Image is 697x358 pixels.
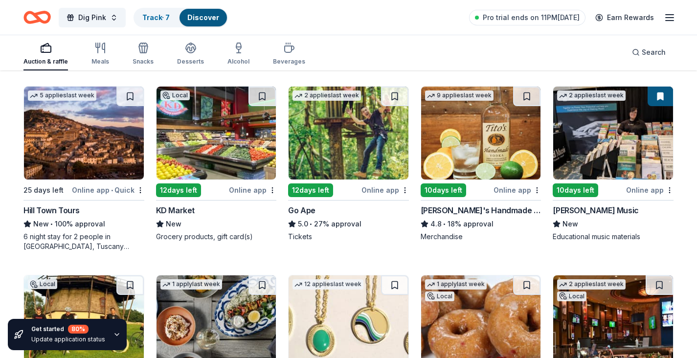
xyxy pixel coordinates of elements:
img: Image for Go Ape [289,87,408,179]
div: Online app Quick [72,184,144,196]
button: Track· 7Discover [134,8,228,27]
a: Image for KD MarketLocal12days leftOnline appKD MarketNewGrocery products, gift card(s) [156,86,277,242]
div: Beverages [273,58,305,66]
div: 1 apply last week [160,279,222,290]
div: Tickets [288,232,409,242]
div: 80 % [68,325,89,334]
a: Home [23,6,51,29]
img: Image for Hill Town Tours [24,87,144,179]
span: Search [642,46,666,58]
div: Local [28,279,57,289]
a: Track· 7 [142,13,170,22]
span: New [33,218,49,230]
div: 2 applies last week [292,90,361,101]
div: Meals [91,58,109,66]
span: • [111,186,113,194]
button: Meals [91,38,109,70]
div: 25 days left [23,184,64,196]
div: 27% approval [288,218,409,230]
button: Auction & raffle [23,38,68,70]
div: Update application status [31,336,105,343]
a: Image for Tito's Handmade Vodka9 applieslast week10days leftOnline app[PERSON_NAME]'s Handmade Vo... [421,86,541,242]
span: Pro trial ends on 11PM[DATE] [483,12,580,23]
div: Go Ape [288,204,315,216]
button: Snacks [133,38,154,70]
div: 2 applies last week [557,279,626,290]
div: 12 days left [288,183,333,197]
div: 6 night stay for 2 people in [GEOGRAPHIC_DATA], Tuscany (charity rate is $1380; retails at $2200;... [23,232,144,251]
div: Auction & raffle [23,58,68,66]
div: 10 days left [553,183,598,197]
button: Alcohol [227,38,249,70]
div: 12 days left [156,183,201,197]
span: 4.8 [430,218,442,230]
div: Local [425,291,454,301]
div: Educational music materials [553,232,674,242]
div: Merchandise [421,232,541,242]
div: 9 applies last week [425,90,494,101]
div: 5 applies last week [28,90,96,101]
div: Hill Town Tours [23,204,80,216]
button: Desserts [177,38,204,70]
img: Image for Alfred Music [553,87,673,179]
span: New [166,218,181,230]
div: Get started [31,325,105,334]
div: 100% approval [23,218,144,230]
span: • [50,220,53,228]
button: Search [624,43,674,62]
a: Discover [187,13,219,22]
span: Dig Pink [78,12,106,23]
div: Local [160,90,190,100]
div: Local [557,291,586,301]
div: 10 days left [421,183,466,197]
a: Pro trial ends on 11PM[DATE] [469,10,585,25]
a: Image for Go Ape2 applieslast week12days leftOnline appGo Ape5.0•27% approvalTickets [288,86,409,242]
div: 1 apply last week [425,279,487,290]
div: 12 applies last week [292,279,363,290]
div: [PERSON_NAME] Music [553,204,638,216]
div: 18% approval [421,218,541,230]
div: Online app [361,184,409,196]
span: • [443,220,446,228]
div: Desserts [177,58,204,66]
a: Image for Hill Town Tours 5 applieslast week25 days leftOnline app•QuickHill Town ToursNew•100% a... [23,86,144,251]
div: Online app [494,184,541,196]
div: [PERSON_NAME]'s Handmade Vodka [421,204,541,216]
button: Beverages [273,38,305,70]
img: Image for Tito's Handmade Vodka [421,87,541,179]
div: Online app [229,184,276,196]
span: • [310,220,313,228]
span: New [562,218,578,230]
div: Grocery products, gift card(s) [156,232,277,242]
div: Online app [626,184,674,196]
div: Alcohol [227,58,249,66]
div: 2 applies last week [557,90,626,101]
img: Image for KD Market [157,87,276,179]
div: Snacks [133,58,154,66]
div: KD Market [156,204,195,216]
span: 5.0 [298,218,308,230]
a: Earn Rewards [589,9,660,26]
a: Image for Alfred Music2 applieslast week10days leftOnline app[PERSON_NAME] MusicNewEducational mu... [553,86,674,242]
button: Dig Pink [59,8,126,27]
